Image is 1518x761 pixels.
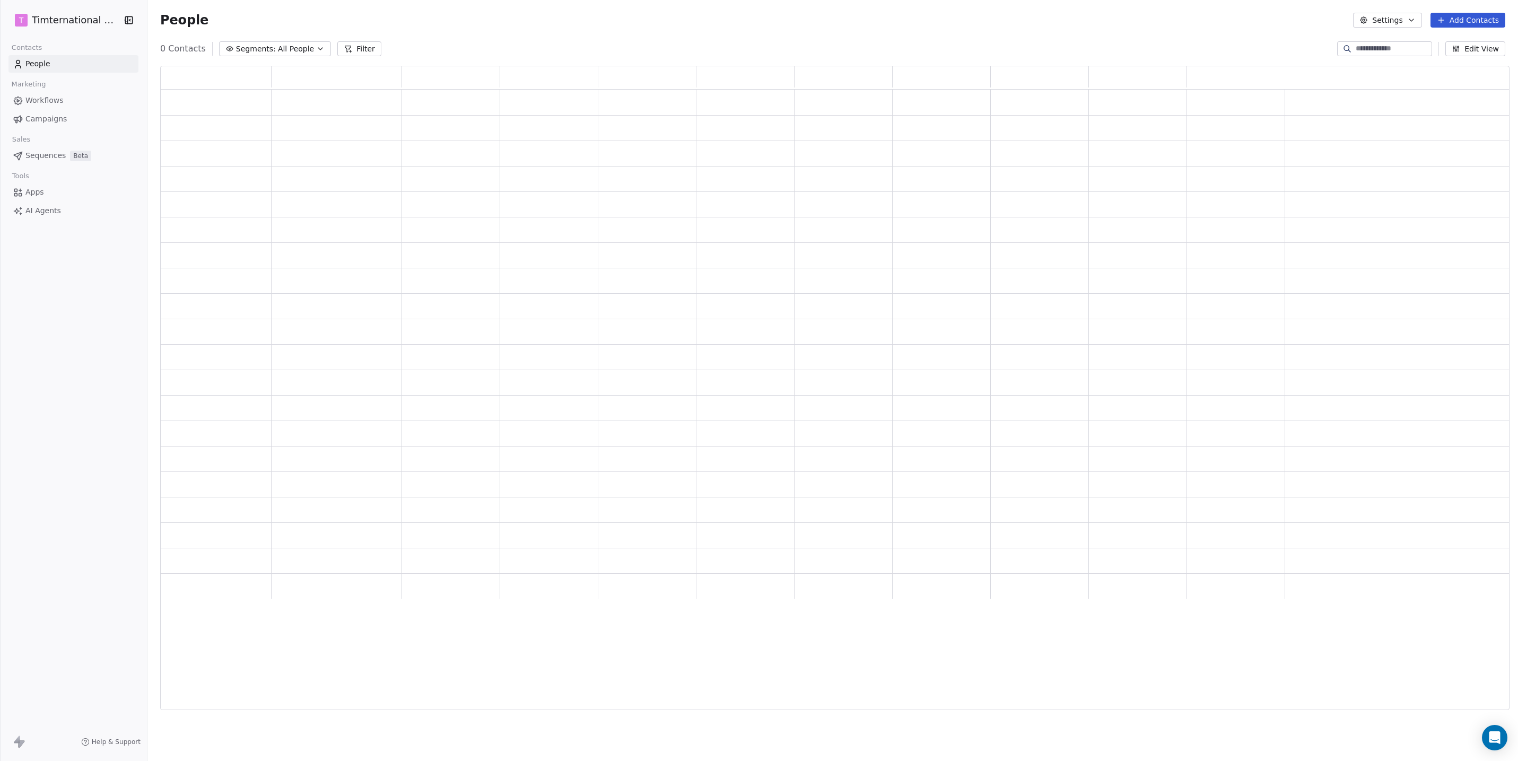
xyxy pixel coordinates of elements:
button: Settings [1353,13,1421,28]
button: TTimternational B.V. [13,11,116,29]
button: Add Contacts [1430,13,1505,28]
a: Help & Support [81,738,141,746]
span: Apps [25,187,44,198]
span: Sequences [25,150,66,161]
span: Segments: [236,43,276,55]
span: People [25,58,50,69]
span: Tools [7,168,33,184]
span: Marketing [7,76,50,92]
span: T [19,15,24,25]
span: Workflows [25,95,64,106]
span: Contacts [7,40,47,56]
span: Timternational B.V. [32,13,120,27]
a: SequencesBeta [8,147,138,164]
a: People [8,55,138,73]
a: Apps [8,183,138,201]
button: Filter [337,41,381,56]
span: All People [278,43,314,55]
div: grid [161,90,1510,711]
a: Campaigns [8,110,138,128]
div: Open Intercom Messenger [1482,725,1507,750]
span: 0 Contacts [160,42,206,55]
button: Edit View [1445,41,1505,56]
span: AI Agents [25,205,61,216]
span: Sales [7,132,35,147]
span: Help & Support [92,738,141,746]
a: AI Agents [8,202,138,220]
span: People [160,12,208,28]
span: Campaigns [25,113,67,125]
a: Workflows [8,92,138,109]
span: Beta [70,151,91,161]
